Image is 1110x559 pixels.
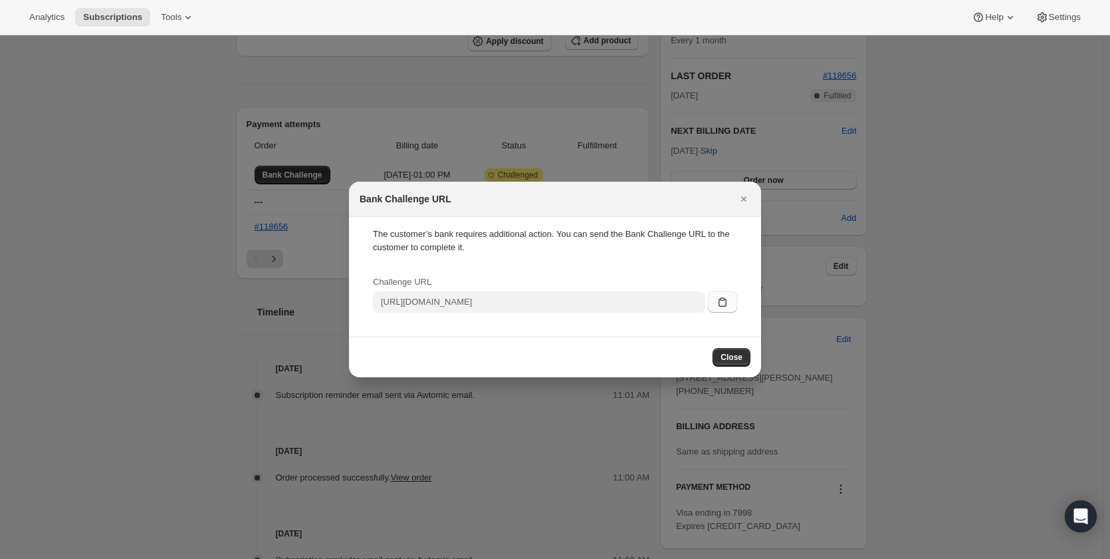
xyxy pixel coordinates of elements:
[153,8,203,27] button: Tools
[373,228,737,254] div: The customer’s bank requires additional action. You can send the Bank Challenge URL to the custom...
[985,12,1003,23] span: Help
[21,8,72,27] button: Analytics
[1065,500,1097,532] div: Open Intercom Messenger
[734,190,753,208] button: Close
[721,352,742,363] span: Close
[1049,12,1081,23] span: Settings
[1028,8,1089,27] button: Settings
[29,12,64,23] span: Analytics
[373,277,431,287] span: Challenge URL
[360,192,451,206] h2: Bank Challenge URL
[161,12,181,23] span: Tools
[75,8,150,27] button: Subscriptions
[964,8,1024,27] button: Help
[83,12,142,23] span: Subscriptions
[713,348,750,367] button: Close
